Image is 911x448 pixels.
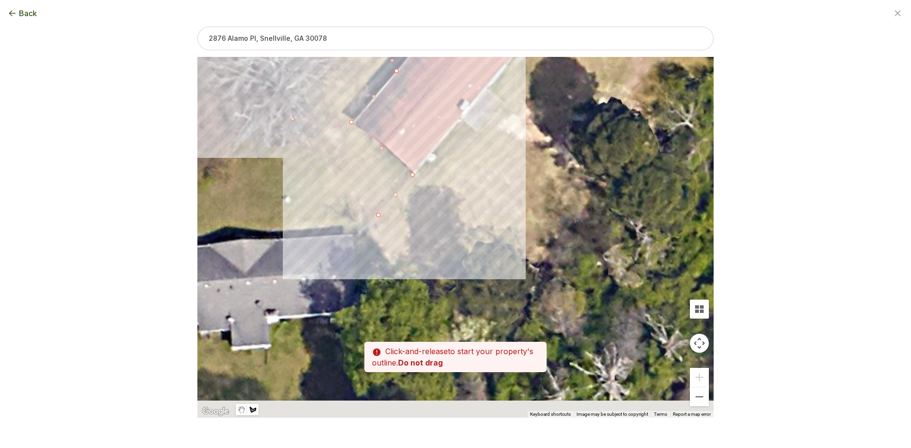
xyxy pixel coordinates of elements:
[690,387,709,406] button: Zoom out
[690,300,709,319] button: Tilt map
[247,404,259,415] button: Draw a shape
[576,411,648,417] span: Image may be subject to copyright
[364,342,547,372] p: to start your property's outline.
[398,358,443,367] strong: Do not drag
[690,368,709,387] button: Zoom in
[8,8,37,19] button: Back
[530,411,571,418] button: Keyboard shortcuts
[200,405,231,418] img: Google
[197,27,714,50] input: 2876 Alamo Pl, Snellville, GA 30078
[654,411,667,417] a: Terms (opens in new tab)
[200,405,231,418] a: Open this area in Google Maps (opens a new window)
[385,347,448,356] span: Click-and-release
[236,404,247,415] button: Stop drawing
[690,334,709,353] button: Map camera controls
[673,411,711,417] a: Report a map error
[19,8,37,19] span: Back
